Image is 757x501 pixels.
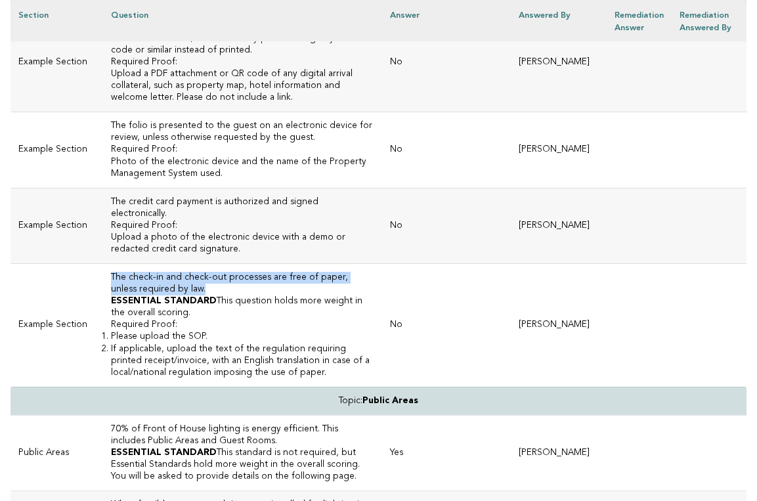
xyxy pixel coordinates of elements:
[111,56,374,68] p: Required Proof:
[111,471,374,483] p: You will be asked to provide details on the following page.
[111,144,374,156] p: Required Proof:
[111,272,374,295] h3: The check-in and check-out processes are free of paper, unless required by law.
[111,156,374,180] li: Photo of the electronic device and the name of the Property Management System used.
[11,415,103,490] td: Public Areas
[11,112,103,188] td: Example Section
[111,220,374,232] p: Required Proof:
[11,12,103,112] td: Example Section
[511,12,607,112] td: [PERSON_NAME]
[111,424,374,447] h3: 70% of Front of House lighting is energy efficient. This includes Public Areas and Guest Rooms.
[11,264,103,387] td: Example Section
[111,343,374,379] p: If applicable, upload the text of the regulation requiring printed receipt/invoice, with an Engli...
[111,295,374,319] p: This question holds more weight in the overall scoring.
[111,319,374,331] p: Required Proof:
[511,188,607,263] td: [PERSON_NAME]
[382,188,511,263] td: No
[111,232,374,255] li: Upload a photo of the electronic device with a demo or redacted credit card signature.
[382,112,511,188] td: No
[511,264,607,387] td: [PERSON_NAME]
[511,112,607,188] td: [PERSON_NAME]
[382,12,511,112] td: No
[11,188,103,263] td: Example Section
[11,387,746,415] td: Topic:
[111,196,374,220] h3: The credit card payment is authorized and signed electronically.
[111,297,217,305] strong: ESSENTIAL STANDARD
[111,447,374,471] p: This standard is not required, but Essential Standards hold more weight in the overall scoring.
[382,415,511,490] td: Yes
[111,120,374,144] h3: The folio is presented to the guest on an electronic device for review, unless otherwise requeste...
[511,415,607,490] td: [PERSON_NAME]
[111,331,374,343] p: Please upload the SOP.
[111,68,374,104] li: Upload a PDF attachment or QR code of any digital arrival collateral, such as property map, hotel...
[111,448,217,457] strong: ESSENTIAL STANDARD
[382,264,511,387] td: No
[362,397,418,405] strong: Public Areas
